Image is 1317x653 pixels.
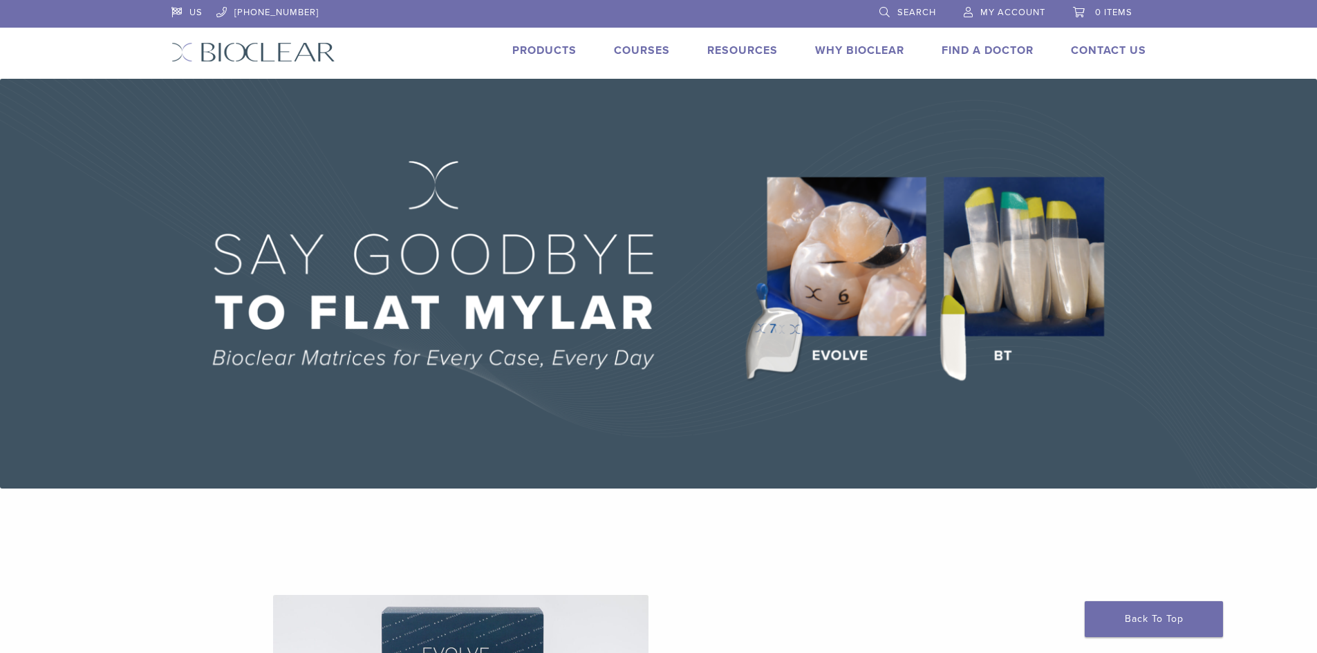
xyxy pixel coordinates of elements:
[897,7,936,18] span: Search
[1095,7,1132,18] span: 0 items
[942,44,1034,57] a: Find A Doctor
[1085,601,1223,637] a: Back To Top
[707,44,778,57] a: Resources
[171,42,335,62] img: Bioclear
[614,44,670,57] a: Courses
[815,44,904,57] a: Why Bioclear
[1071,44,1146,57] a: Contact Us
[512,44,577,57] a: Products
[980,7,1045,18] span: My Account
